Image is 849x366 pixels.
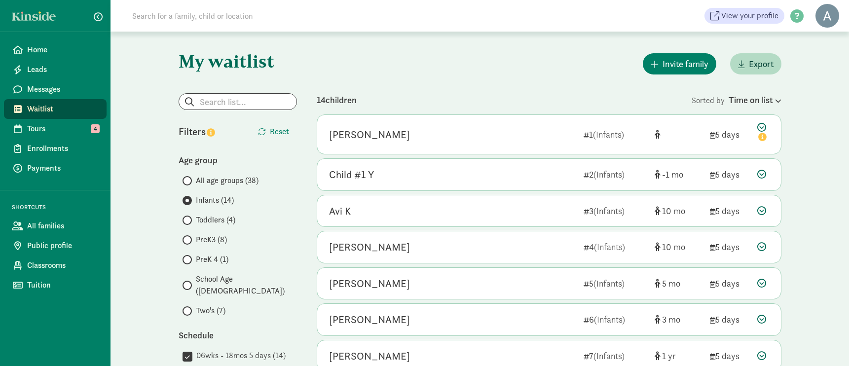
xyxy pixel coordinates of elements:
span: Public profile [27,240,99,252]
span: -1 [662,169,683,180]
span: 1 [662,350,676,362]
div: Time on list [729,93,781,107]
a: Payments [4,158,107,178]
span: Invite family [663,57,708,71]
input: Search list... [179,94,296,110]
div: 5 days [710,128,749,141]
div: 5 days [710,240,749,254]
span: Tours [27,123,99,135]
span: School Age ([DEMOGRAPHIC_DATA]) [196,273,297,297]
div: Isaak Sheets [329,276,410,292]
span: Reset [270,126,289,138]
span: View your profile [721,10,778,22]
div: [object Object] [655,128,702,141]
div: 5 days [710,168,749,181]
a: Waitlist [4,99,107,119]
span: 10 [662,241,685,253]
div: 4 [584,240,647,254]
div: 5 days [710,349,749,363]
h1: My waitlist [179,51,297,71]
div: 5 days [710,313,749,326]
div: 14 children [317,93,692,107]
a: Enrollments [4,139,107,158]
span: Home [27,44,99,56]
a: Tours 4 [4,119,107,139]
span: Payments [27,162,99,174]
div: Avi K [329,203,351,219]
label: 06wks - 18mos 5 days (14) [192,350,286,362]
iframe: Chat Widget [800,319,849,366]
span: (Infants) [593,205,625,217]
span: Classrooms [27,259,99,271]
span: PreK3 (8) [196,234,227,246]
div: [object Object] [655,240,702,254]
div: Child #1 Y [329,167,374,183]
div: 5 days [710,204,749,218]
div: Age group [179,153,297,167]
span: PreK 4 (1) [196,254,228,265]
button: Invite family [643,53,716,74]
span: (Infants) [594,314,625,325]
div: 2 [584,168,647,181]
div: 5 [584,277,647,290]
span: Toddlers (4) [196,214,235,226]
div: 6 [584,313,647,326]
span: Waitlist [27,103,99,115]
div: Corrine Gabriel [329,127,410,143]
button: Reset [250,122,297,142]
span: (Infants) [593,278,625,289]
div: Schedule [179,329,297,342]
span: Two's (7) [196,305,225,317]
span: (Infants) [593,350,625,362]
span: 5 [662,278,680,289]
div: [object Object] [655,349,702,363]
a: Public profile [4,236,107,256]
div: Kamouri Moore [329,348,410,364]
span: All age groups (38) [196,175,258,186]
div: 3 [584,204,647,218]
div: Jocelynn Reynolds [329,239,410,255]
span: (Infants) [593,129,624,140]
span: Export [749,57,774,71]
div: 1 [584,128,647,141]
span: Tuition [27,279,99,291]
a: View your profile [704,8,784,24]
span: (Infants) [594,241,625,253]
span: Infants (14) [196,194,234,206]
span: 3 [662,314,680,325]
a: Leads [4,60,107,79]
div: Filters [179,124,238,139]
span: 4 [91,124,100,133]
a: All families [4,216,107,236]
input: Search for a family, child or location [126,6,403,26]
button: Export [730,53,781,74]
span: 10 [662,205,685,217]
a: Classrooms [4,256,107,275]
span: Enrollments [27,143,99,154]
div: Adaline Stouch [329,312,410,328]
div: 7 [584,349,647,363]
div: [object Object] [655,277,702,290]
a: Home [4,40,107,60]
div: [object Object] [655,204,702,218]
a: Messages [4,79,107,99]
div: [object Object] [655,168,702,181]
div: 5 days [710,277,749,290]
span: Leads [27,64,99,75]
span: (Infants) [593,169,625,180]
span: All families [27,220,99,232]
div: Sorted by [692,93,781,107]
span: Messages [27,83,99,95]
a: Tuition [4,275,107,295]
div: [object Object] [655,313,702,326]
